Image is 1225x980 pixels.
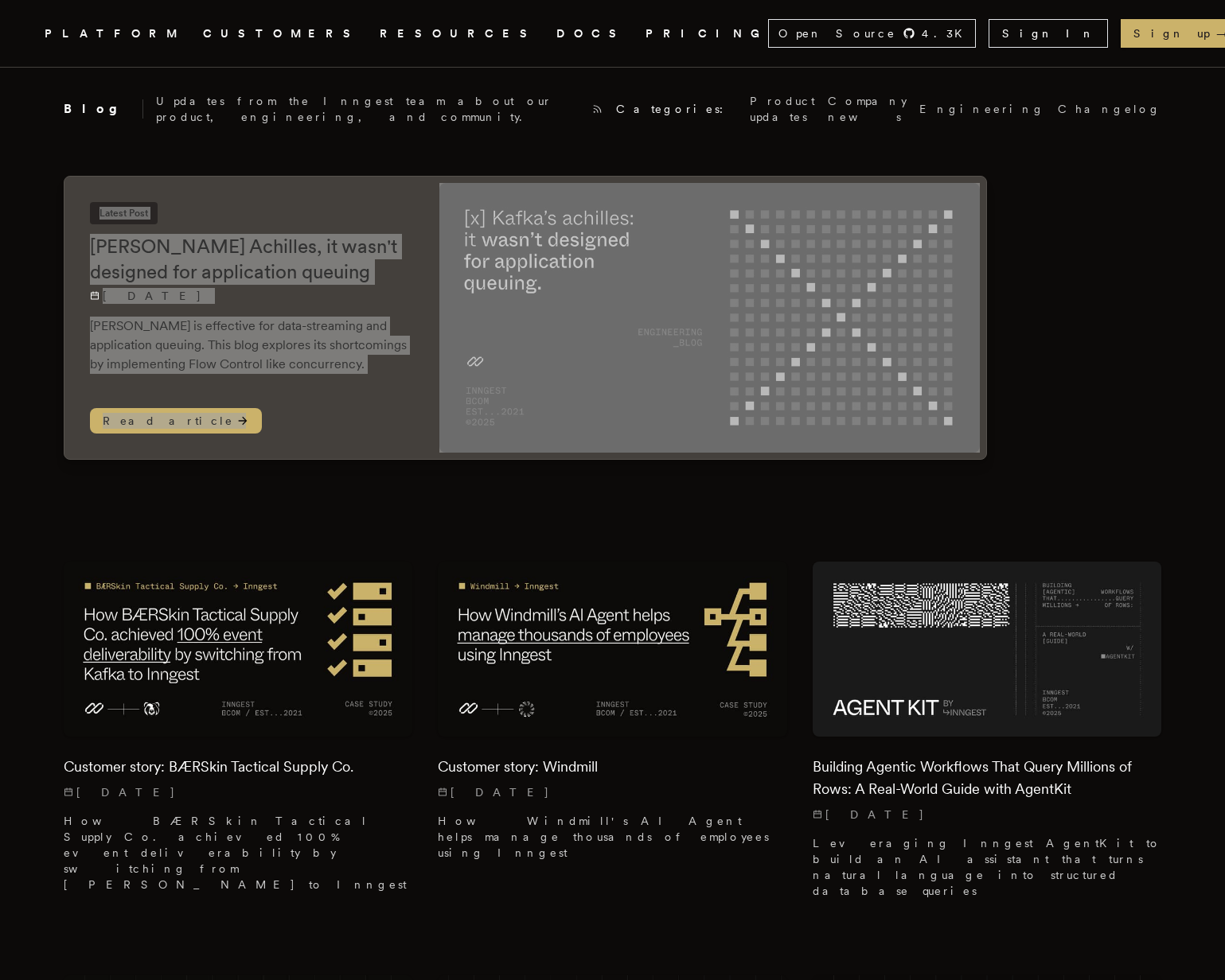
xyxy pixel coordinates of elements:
[64,813,412,892] p: How BÆRSkin Tactical Supply Co. achieved 100% event deliverability by switching from [PERSON_NAME...
[90,202,158,224] span: Latest Post
[64,562,412,736] img: Featured image for Customer story: BÆRSkin Tactical Supply Co. blog post
[813,562,1161,911] a: Featured image for Building Agentic Workflows That Query Millions of Rows: A Real-World Guide wit...
[438,562,786,736] img: Featured image for Customer story: Windmill blog post
[156,93,579,125] p: Updates from the Inngest team about our product, engineering, and community.
[922,25,972,41] span: 4.3 K
[616,101,737,117] span: Categories:
[438,562,786,873] a: Featured image for Customer story: Windmill blog postCustomer story: Windmill[DATE] How Windmill'...
[380,24,537,44] button: RESOURCES
[646,24,768,44] a: PRICING
[203,24,361,44] a: CUSTOMERS
[778,25,896,41] span: Open Source
[64,562,412,904] a: Featured image for Customer story: BÆRSkin Tactical Supply Co. blog postCustomer story: BÆRSkin T...
[90,408,262,434] span: Read article
[90,317,408,374] p: [PERSON_NAME] is effective for data-streaming and application queuing. This blog explores its sho...
[813,562,1161,736] img: Featured image for Building Agentic Workflows That Query Millions of Rows: A Real-World Guide wit...
[813,807,1161,822] p: [DATE]
[64,784,412,800] p: [DATE]
[45,24,184,44] button: PLATFORM
[90,288,408,304] p: [DATE]
[64,756,412,778] h2: Customer story: BÆRSkin Tactical Supply Co.
[813,756,1161,800] h2: Building Agentic Workflows That Query Millions of Rows: A Real-World Guide with AgentKit
[438,813,786,861] p: How Windmill's AI Agent helps manage thousands of employees using Inngest
[1058,101,1161,117] a: Changelog
[64,99,143,119] h2: Blog
[556,24,626,44] a: DOCS
[90,234,408,285] h2: [PERSON_NAME] Achilles, it wasn't designed for application queuing
[989,19,1108,48] a: Sign In
[64,176,987,460] a: Latest Post[PERSON_NAME] Achilles, it wasn't designed for application queuing[DATE] [PERSON_NAME]...
[813,835,1161,899] p: Leveraging Inngest AgentKit to build an AI assistant that turns natural language into structured ...
[919,101,1045,117] a: Engineering
[750,93,815,125] a: Product updates
[438,756,786,778] h2: Customer story: Windmill
[439,183,980,453] img: Featured image for Kafka's Achilles, it wasn't designed for application queuing blog post
[828,93,907,125] a: Company news
[438,784,786,800] p: [DATE]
